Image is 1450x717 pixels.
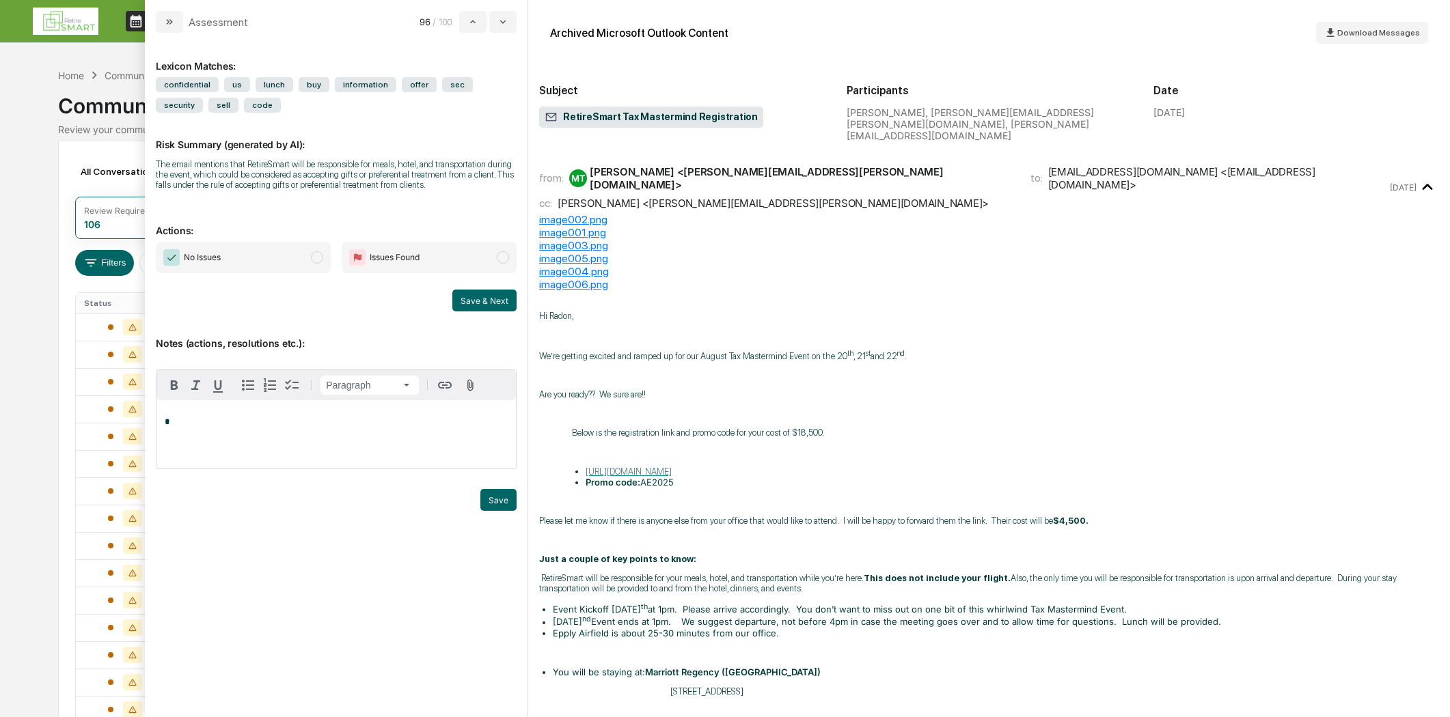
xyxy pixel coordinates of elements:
h2: Date [1153,84,1439,97]
span: confidential [156,77,219,92]
div: image005.png [539,252,1439,265]
b: Just a couple of key points to know: [539,554,696,564]
sup: nd [897,349,905,358]
button: Underline [207,374,229,396]
img: Flag [349,249,366,266]
p: Please let me know if there is anyone else from your office that would like to attend. I will be ... [539,516,1439,526]
li: You will be staying at: [553,666,1439,677]
time: Wednesday, April 9, 2025 at 5:26:48 PM [1390,182,1417,193]
p: RetireSmart will be responsible for your meals, hotel, and transportation while you’re here. Also... [539,573,1439,593]
sup: st [866,349,871,358]
b: $4,500. [1053,516,1089,526]
li: Event Kickoff [DATE] at 1pm. Please arrive accordingly. You don’t want to miss out on one bit of ... [553,602,1439,615]
span: No Issues [184,251,221,264]
div: Communications Archive [105,70,215,81]
span: security [156,98,203,113]
li: [DATE] Event ends at 1pm. We suggest departure, not before 4pm in case the meeting goes over and ... [553,615,1439,627]
div: image003.png [539,239,1439,252]
li: Epply Airfield is about 25-30 minutes from our office. [553,628,1439,638]
span: us [224,77,250,92]
div: Home [58,70,84,81]
img: Checkmark [163,249,180,266]
span: information [335,77,396,92]
p: Are you ready?? We sure are!! [539,389,1439,399]
span: cc: [539,197,552,210]
button: Date:[DATE] - [DATE] [139,250,251,276]
div: Archived Microsoft Outlook Content [550,27,728,40]
b: This does not include your flight. [864,573,1011,583]
button: Save [480,489,517,511]
button: Italic [185,374,207,396]
p: Risk Summary (generated by AI): [156,122,517,150]
b: Promo code: [586,477,640,488]
p: Below is the registration link and promo code for your cost of $18,500. [572,427,1439,438]
span: buy [299,77,329,92]
h2: Participants [847,84,1132,97]
div: image001.png [539,226,1439,239]
span: sell [208,98,238,113]
sup: th [847,349,853,358]
button: Download Messages [1316,22,1428,44]
button: Bold [163,374,185,396]
div: Review your communication records across channels [58,124,1392,135]
div: Communications Archive [58,83,1392,118]
p: [GEOGRAPHIC_DATA], [GEOGRAPHIC_DATA] 68118 [670,705,1439,716]
span: 96 [420,16,430,27]
p: [STREET_ADDRESS] [670,686,1439,697]
p: Notes (actions, resolutions etc.): [156,321,517,349]
sup: th [641,602,648,611]
p: We’re getting excited and ramped up for our August Tax Mastermind Event on the 20 , 21 and 22 . [539,349,1439,361]
div: All Conversations [75,160,178,182]
div: [PERSON_NAME] <[PERSON_NAME][EMAIL_ADDRESS][PERSON_NAME][DOMAIN_NAME]> [590,165,1013,191]
iframe: Open customer support [1406,672,1443,709]
div: [EMAIL_ADDRESS][DOMAIN_NAME] <[EMAIL_ADDRESS][DOMAIN_NAME]> [1048,165,1388,191]
span: lunch [256,77,293,92]
div: [DATE] [1153,107,1185,118]
div: MT [569,169,587,187]
th: Status [76,293,174,313]
span: sec [442,77,473,92]
div: [PERSON_NAME] <[PERSON_NAME][EMAIL_ADDRESS][PERSON_NAME][DOMAIN_NAME]> [558,197,989,210]
span: to: [1030,171,1043,184]
div: Review Required [84,206,150,216]
a: [URL][DOMAIN_NAME] [586,466,672,477]
span: from: [539,171,564,184]
div: Lexicon Matches: [156,44,517,72]
div: image004.png [539,265,1439,278]
div: The email mentions that RetireSmart will be responsible for meals, hotel, and transportation duri... [156,159,517,190]
span: offer [402,77,437,92]
div: Assessment [189,16,248,29]
span: Issues Found [370,251,420,264]
li: AE2025 [586,477,1439,488]
button: Attach files [459,376,482,395]
img: logo [33,8,98,35]
button: Filters [75,250,135,276]
div: 106 [84,219,100,230]
sup: nd [582,615,591,623]
p: Actions: [156,208,517,236]
span: RetireSmart Tax Mastermind Registration [545,111,758,124]
b: Marriott Regency ([GEOGRAPHIC_DATA]) [645,666,821,677]
button: Block type [320,376,419,395]
p: Hi Radon, [539,311,1439,321]
div: [PERSON_NAME], [PERSON_NAME][EMAIL_ADDRESS][PERSON_NAME][DOMAIN_NAME], [PERSON_NAME][EMAIL_ADDRES... [847,107,1132,141]
div: image002.png [539,213,1439,226]
button: Save & Next [452,290,517,311]
span: / 100 [433,16,456,27]
div: image006.png [539,278,1439,291]
span: code [244,98,281,113]
h2: Subject [539,84,825,97]
span: Download Messages [1337,28,1420,38]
